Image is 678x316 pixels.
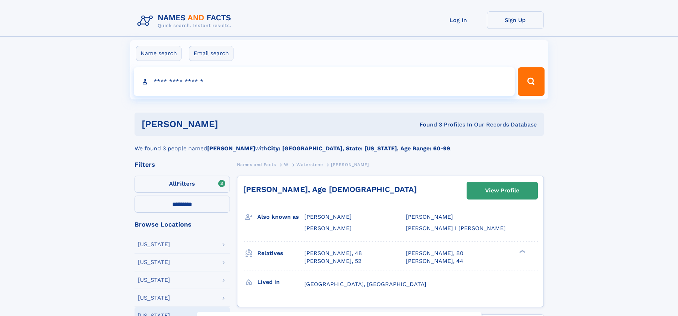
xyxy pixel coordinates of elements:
[406,257,463,265] a: [PERSON_NAME], 44
[430,11,487,29] a: Log In
[257,276,304,288] h3: Lived in
[138,259,170,265] div: [US_STATE]
[517,249,526,254] div: ❯
[296,162,323,167] span: Waterstone
[406,225,506,232] span: [PERSON_NAME] I [PERSON_NAME]
[284,160,289,169] a: W
[169,180,177,187] span: All
[207,145,255,152] b: [PERSON_NAME]
[304,225,352,232] span: [PERSON_NAME]
[138,242,170,247] div: [US_STATE]
[304,281,426,287] span: [GEOGRAPHIC_DATA], [GEOGRAPHIC_DATA]
[296,160,323,169] a: Waterstone
[284,162,289,167] span: W
[304,213,352,220] span: [PERSON_NAME]
[135,176,230,193] label: Filters
[135,11,237,31] img: Logo Names and Facts
[267,145,450,152] b: City: [GEOGRAPHIC_DATA], State: [US_STATE], Age Range: 60-99
[518,67,544,96] button: Search Button
[134,67,515,96] input: search input
[135,136,544,153] div: We found 3 people named with .
[304,257,361,265] a: [PERSON_NAME], 52
[485,182,519,199] div: View Profile
[406,213,453,220] span: [PERSON_NAME]
[257,211,304,223] h3: Also known as
[138,295,170,301] div: [US_STATE]
[135,161,230,168] div: Filters
[467,182,537,199] a: View Profile
[304,249,362,257] a: [PERSON_NAME], 48
[243,185,417,194] a: [PERSON_NAME], Age [DEMOGRAPHIC_DATA]
[237,160,276,169] a: Names and Facts
[135,221,230,228] div: Browse Locations
[406,249,463,257] a: [PERSON_NAME], 80
[319,121,537,129] div: Found 3 Profiles In Our Records Database
[487,11,544,29] a: Sign Up
[189,46,233,61] label: Email search
[136,46,182,61] label: Name search
[142,120,319,129] h1: [PERSON_NAME]
[138,277,170,283] div: [US_STATE]
[257,247,304,259] h3: Relatives
[331,162,369,167] span: [PERSON_NAME]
